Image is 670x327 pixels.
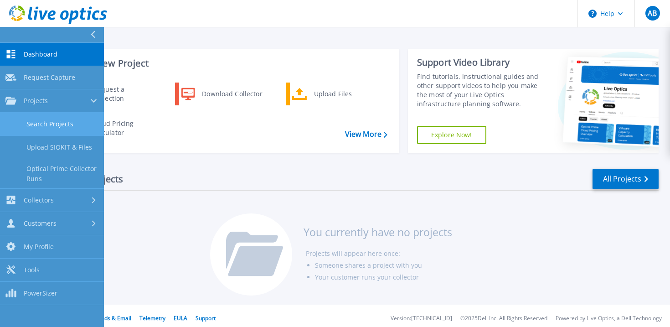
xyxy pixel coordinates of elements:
li: Your customer runs your collector [315,271,452,283]
a: Download Collector [175,83,268,105]
li: Version: [TECHNICAL_ID] [391,316,452,322]
a: View More [345,130,387,139]
span: PowerSizer [24,289,57,297]
div: Request a Collection [89,85,155,103]
a: Explore Now! [417,126,486,144]
div: Find tutorials, instructional guides and other support videos to help you make the most of your L... [417,72,542,109]
a: Ads & Email [101,314,131,322]
span: Customers [24,219,57,228]
li: © 2025 Dell Inc. All Rights Reserved [460,316,547,322]
h3: Start a New Project [65,58,387,68]
span: Dashboard [24,50,57,58]
span: Projects [24,97,48,105]
span: Tools [24,266,40,274]
span: AB [648,10,657,17]
a: Request a Collection [64,83,158,105]
span: Request Capture [24,73,75,82]
a: Support [196,314,216,322]
div: Support Video Library [417,57,542,68]
li: Someone shares a project with you [315,260,452,271]
li: Powered by Live Optics, a Dell Technology [556,316,662,322]
span: My Profile [24,243,54,251]
div: Upload Files [309,85,377,103]
a: EULA [174,314,187,322]
a: All Projects [593,169,659,189]
a: Telemetry [139,314,165,322]
a: Upload Files [286,83,379,105]
li: Projects will appear here once: [306,248,452,260]
span: Collectors [24,196,54,204]
div: Download Collector [197,85,266,103]
h3: You currently have no projects [304,227,452,237]
div: Cloud Pricing Calculator [88,119,155,137]
a: Cloud Pricing Calculator [64,117,158,140]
